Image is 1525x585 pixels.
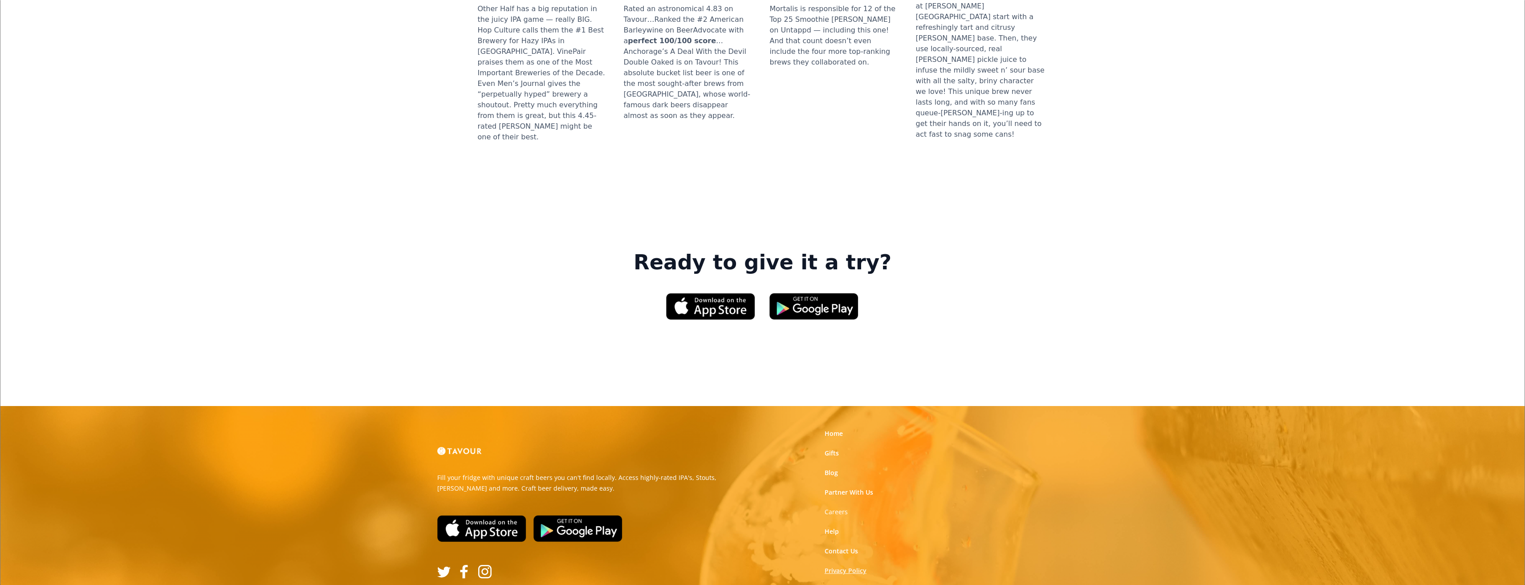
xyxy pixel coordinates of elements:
[437,472,756,494] p: Fill your fridge with unique craft beers you can't find locally. Access highly-rated IPA's, Stout...
[825,429,843,438] a: Home
[825,527,839,536] a: Help
[825,566,866,575] a: Privacy Policy
[825,468,838,477] a: Blog
[825,547,858,556] a: Contact Us
[825,508,848,516] strong: Careers
[628,37,716,45] strong: perfect 100/100 score
[825,449,839,458] a: Gifts
[825,488,873,497] a: Partner With Us
[825,508,848,516] a: Careers
[634,250,891,275] strong: Ready to give it a try?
